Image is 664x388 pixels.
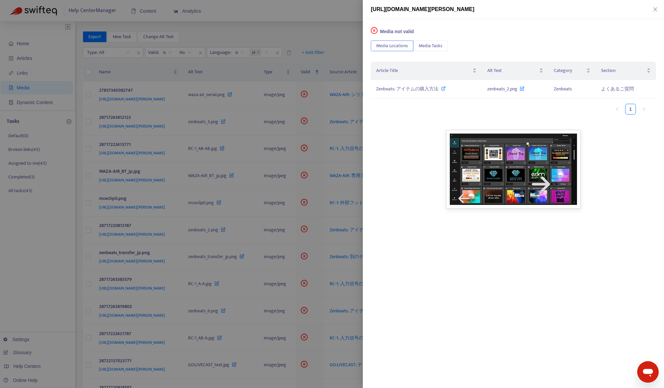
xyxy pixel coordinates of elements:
[376,42,408,50] span: Media Locations
[371,27,378,34] span: close-circle
[642,107,646,111] span: right
[601,85,634,93] span: よくあるご質問
[413,41,448,51] button: Media Tasks
[596,62,656,80] th: Section
[376,67,471,74] span: Article Title
[615,107,619,111] span: left
[371,6,474,12] span: [URL][DOMAIN_NAME][PERSON_NAME]
[446,130,581,209] img: Unable to display this image
[637,361,659,383] iframe: メッセージングウィンドウを開くボタン
[626,104,636,114] a: 1
[380,29,414,34] span: Media not valid
[639,104,649,114] button: right
[376,85,438,93] span: Zenbeats: アイテムの購入方法
[419,42,442,50] span: Media Tasks
[612,104,622,114] button: left
[625,104,636,114] li: 1
[554,67,585,74] span: Category
[487,67,538,74] span: Alt Text
[371,62,482,80] th: Article Title
[482,62,549,80] th: Alt Text
[601,67,645,74] span: Section
[651,6,660,13] button: Close
[554,85,572,93] span: Zenbeats
[487,85,517,93] span: zenbeats_2.png
[549,62,596,80] th: Category
[639,104,649,114] li: Next Page
[612,104,622,114] li: Previous Page
[371,41,413,51] button: Media Locations
[653,7,658,12] span: close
